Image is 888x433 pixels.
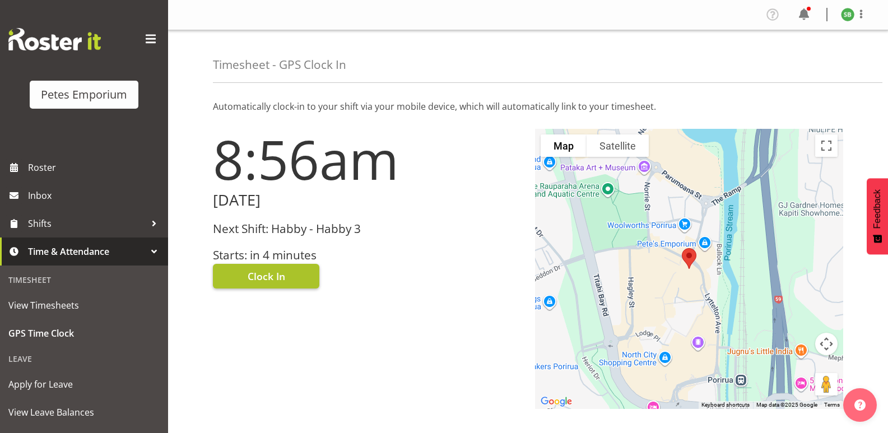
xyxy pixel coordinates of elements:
span: Map data ©2025 Google [756,402,817,408]
a: GPS Time Clock [3,319,165,347]
button: Toggle fullscreen view [815,134,838,157]
button: Show street map [541,134,587,157]
button: Clock In [213,264,319,288]
div: Leave [3,347,165,370]
span: Clock In [248,269,285,283]
a: View Timesheets [3,291,165,319]
span: Shifts [28,215,146,232]
span: Feedback [872,189,882,229]
a: View Leave Balances [3,398,165,426]
div: Petes Emporium [41,86,127,103]
h3: Starts: in 4 minutes [213,249,522,262]
h3: Next Shift: Habby - Habby 3 [213,222,522,235]
h4: Timesheet - GPS Clock In [213,58,346,71]
button: Feedback - Show survey [867,178,888,254]
h2: [DATE] [213,192,522,209]
img: Rosterit website logo [8,28,101,50]
span: View Leave Balances [8,404,160,421]
a: Open this area in Google Maps (opens a new window) [538,394,575,409]
img: help-xxl-2.png [854,399,866,411]
div: Timesheet [3,268,165,291]
img: Google [538,394,575,409]
span: Inbox [28,187,162,204]
p: Automatically clock-in to your shift via your mobile device, which will automatically link to you... [213,100,843,113]
button: Keyboard shortcuts [701,401,750,409]
button: Show satellite imagery [587,134,649,157]
span: View Timesheets [8,297,160,314]
span: Roster [28,159,162,176]
img: stephanie-burden9828.jpg [841,8,854,21]
h1: 8:56am [213,129,522,189]
a: Terms (opens in new tab) [824,402,840,408]
button: Drag Pegman onto the map to open Street View [815,373,838,395]
span: Apply for Leave [8,376,160,393]
button: Map camera controls [815,333,838,355]
a: Apply for Leave [3,370,165,398]
span: GPS Time Clock [8,325,160,342]
span: Time & Attendance [28,243,146,260]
